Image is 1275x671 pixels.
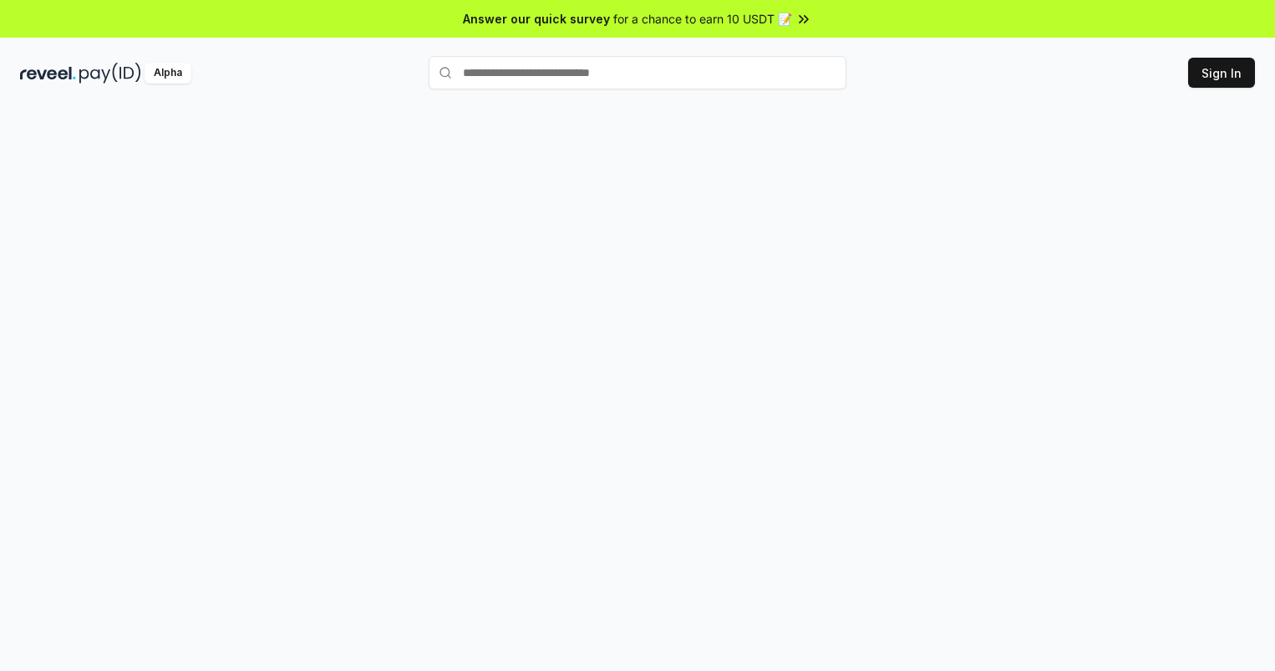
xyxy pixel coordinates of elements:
div: Alpha [145,63,191,84]
img: reveel_dark [20,63,76,84]
img: pay_id [79,63,141,84]
span: for a chance to earn 10 USDT 📝 [613,10,792,28]
button: Sign In [1188,58,1255,88]
span: Answer our quick survey [463,10,610,28]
